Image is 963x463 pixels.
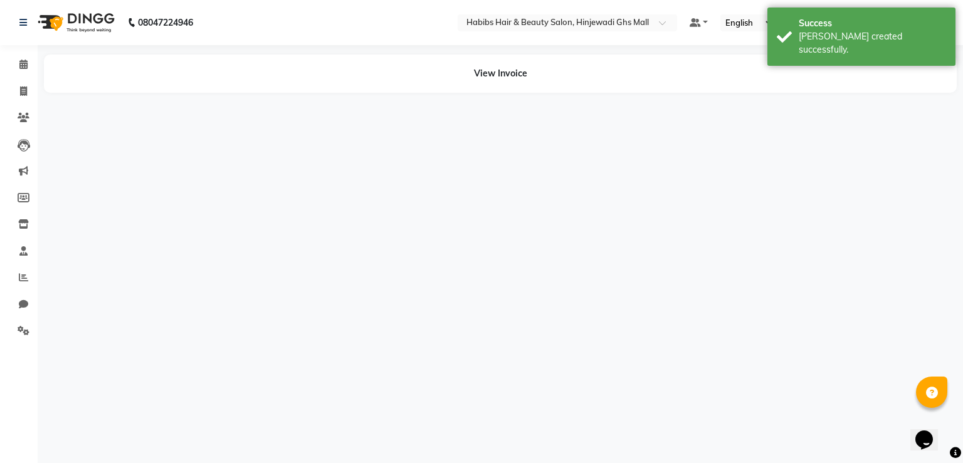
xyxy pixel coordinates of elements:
div: Bill created successfully. [799,30,946,56]
div: Success [799,17,946,30]
div: View Invoice [44,55,957,93]
b: 08047224946 [138,5,193,40]
iframe: chat widget [910,413,950,450]
img: logo [32,5,118,40]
